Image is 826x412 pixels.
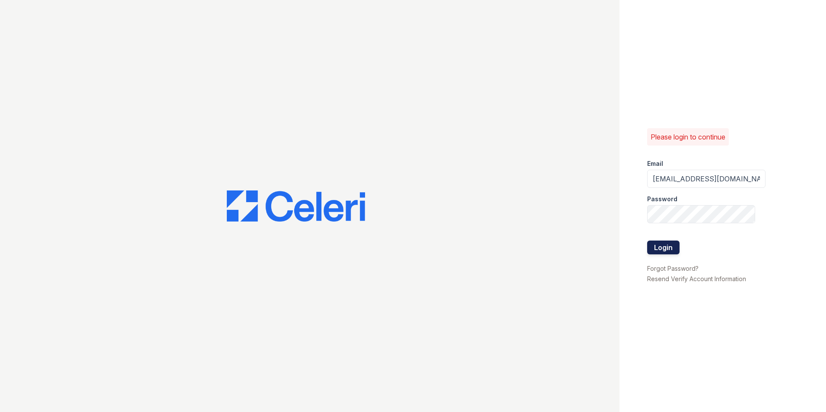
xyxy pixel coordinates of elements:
button: Login [647,241,680,254]
a: Resend Verify Account Information [647,275,746,282]
label: Email [647,159,663,168]
label: Password [647,195,677,203]
p: Please login to continue [651,132,725,142]
img: CE_Logo_Blue-a8612792a0a2168367f1c8372b55b34899dd931a85d93a1a3d3e32e68fde9ad4.png [227,190,365,222]
a: Forgot Password? [647,265,699,272]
